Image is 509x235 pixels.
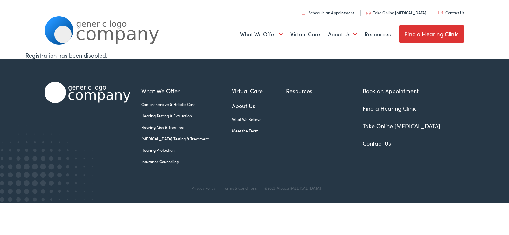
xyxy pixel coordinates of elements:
[141,147,232,153] a: Hearing Protection
[223,185,257,190] a: Terms & Conditions
[302,10,354,15] a: Schedule an Appointment
[363,122,440,130] a: Take Online [MEDICAL_DATA]
[363,87,419,95] a: Book an Appointment
[286,86,336,95] a: Resources
[240,23,283,46] a: What We Offer
[365,23,391,46] a: Resources
[399,25,464,43] a: Find a Hearing Clinic
[232,116,286,122] a: What We Believe
[366,10,426,15] a: Take Online [MEDICAL_DATA]
[141,86,232,95] a: What We Offer
[232,128,286,134] a: Meet the Team
[232,86,286,95] a: Virtual Care
[438,11,443,14] img: utility icon
[363,104,417,112] a: Find a Hearing Clinic
[141,101,232,107] a: Comprehensive & Holistic Care
[363,139,391,147] a: Contact Us
[261,186,321,190] div: ©2025 Alpaca [MEDICAL_DATA]
[141,136,232,142] a: [MEDICAL_DATA] Testing & Treatment
[25,51,484,59] div: Registration has been disabled.
[141,124,232,130] a: Hearing Aids & Treatment
[328,23,357,46] a: About Us
[366,11,371,15] img: utility icon
[141,159,232,164] a: Insurance Counseling
[290,23,320,46] a: Virtual Care
[141,113,232,119] a: Hearing Testing & Evaluation
[232,101,286,110] a: About Us
[438,10,464,15] a: Contact Us
[45,82,130,103] img: Alpaca Audiology
[302,10,305,15] img: utility icon
[192,185,215,190] a: Privacy Policy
